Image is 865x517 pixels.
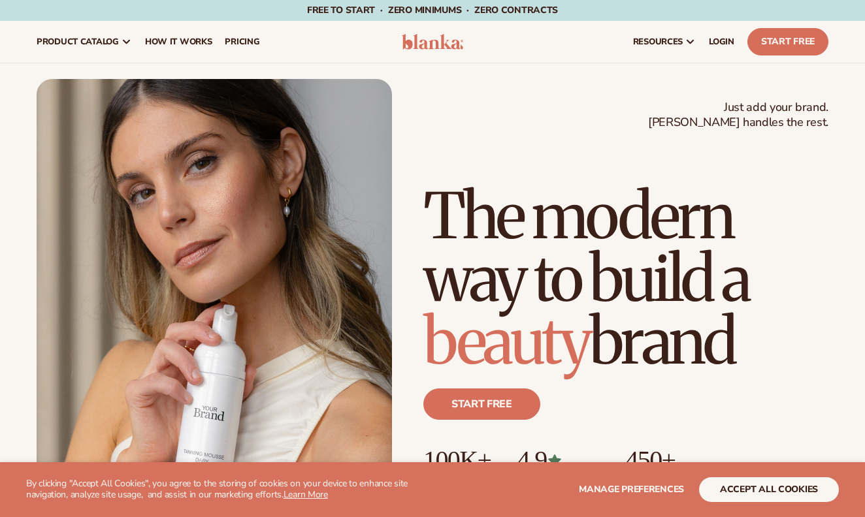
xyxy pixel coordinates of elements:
[284,488,328,501] a: Learn More
[579,483,684,495] span: Manage preferences
[139,21,219,63] a: How It Works
[633,37,683,47] span: resources
[423,388,540,420] a: Start free
[702,21,741,63] a: LOGIN
[402,34,463,50] img: logo
[517,446,599,475] p: 4.9
[145,37,212,47] span: How It Works
[747,28,828,55] a: Start Free
[218,21,266,63] a: pricing
[37,37,119,47] span: product catalog
[625,446,724,475] p: 450+
[30,21,139,63] a: product catalog
[699,477,839,502] button: accept all cookies
[709,37,734,47] span: LOGIN
[423,302,589,381] span: beauty
[423,446,491,475] p: 100K+
[423,185,828,373] h1: The modern way to build a brand
[579,477,684,502] button: Manage preferences
[627,21,702,63] a: resources
[225,37,259,47] span: pricing
[26,478,419,501] p: By clicking "Accept All Cookies", you agree to the storing of cookies on your device to enhance s...
[307,4,558,16] span: Free to start · ZERO minimums · ZERO contracts
[648,100,828,131] span: Just add your brand. [PERSON_NAME] handles the rest.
